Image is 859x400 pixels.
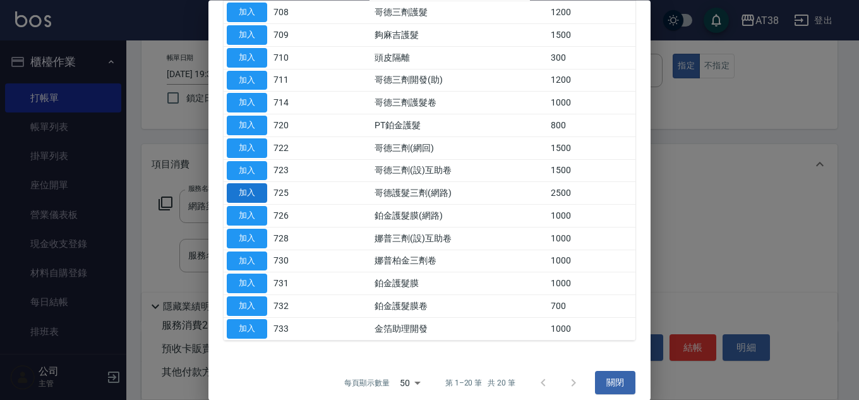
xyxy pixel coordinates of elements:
[595,372,635,395] button: 關閉
[227,184,267,203] button: 加入
[371,205,547,227] td: 鉑金護髮膜(網路)
[270,182,321,205] td: 725
[227,26,267,45] button: 加入
[227,229,267,248] button: 加入
[227,116,267,136] button: 加入
[371,318,547,341] td: 金箔助理開發
[371,1,547,24] td: 哥德三劑護髮
[227,138,267,158] button: 加入
[227,3,267,23] button: 加入
[227,319,267,339] button: 加入
[227,274,267,294] button: 加入
[445,377,515,389] p: 第 1–20 筆 共 20 筆
[227,71,267,90] button: 加入
[371,160,547,183] td: 哥德三劑(設)互助卷
[227,297,267,317] button: 加入
[270,205,321,227] td: 726
[270,272,321,295] td: 731
[270,114,321,137] td: 720
[548,114,635,137] td: 800
[371,182,547,205] td: 哥德護髮三劑(網路)
[227,94,267,113] button: 加入
[371,227,547,250] td: 娜普三劑(設)互助卷
[371,295,547,318] td: 鉑金護髮膜卷
[548,24,635,47] td: 1500
[548,160,635,183] td: 1500
[227,207,267,226] button: 加入
[270,227,321,250] td: 728
[548,205,635,227] td: 1000
[270,1,321,24] td: 708
[548,295,635,318] td: 700
[548,227,635,250] td: 1000
[270,70,321,92] td: 711
[371,272,547,295] td: 鉑金護髮膜
[548,318,635,341] td: 1000
[270,160,321,183] td: 723
[270,318,321,341] td: 733
[548,272,635,295] td: 1000
[371,250,547,273] td: 娜普柏金三劑卷
[270,47,321,70] td: 710
[344,377,390,389] p: 每頁顯示數量
[371,47,547,70] td: 頭皮隔離
[548,137,635,160] td: 1500
[371,114,547,137] td: PT鉑金護髮
[548,92,635,114] td: 1000
[548,70,635,92] td: 1200
[395,366,425,400] div: 50
[270,92,321,114] td: 714
[548,182,635,205] td: 2500
[270,250,321,273] td: 730
[371,137,547,160] td: 哥德三劑(網回)
[227,48,267,68] button: 加入
[270,295,321,318] td: 732
[227,161,267,181] button: 加入
[548,47,635,70] td: 300
[548,1,635,24] td: 1200
[371,24,547,47] td: 夠麻吉護髮
[227,252,267,271] button: 加入
[270,137,321,160] td: 722
[371,70,547,92] td: 哥德三劑開發(助)
[548,250,635,273] td: 1000
[270,24,321,47] td: 709
[371,92,547,114] td: 哥德三劑護髮卷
